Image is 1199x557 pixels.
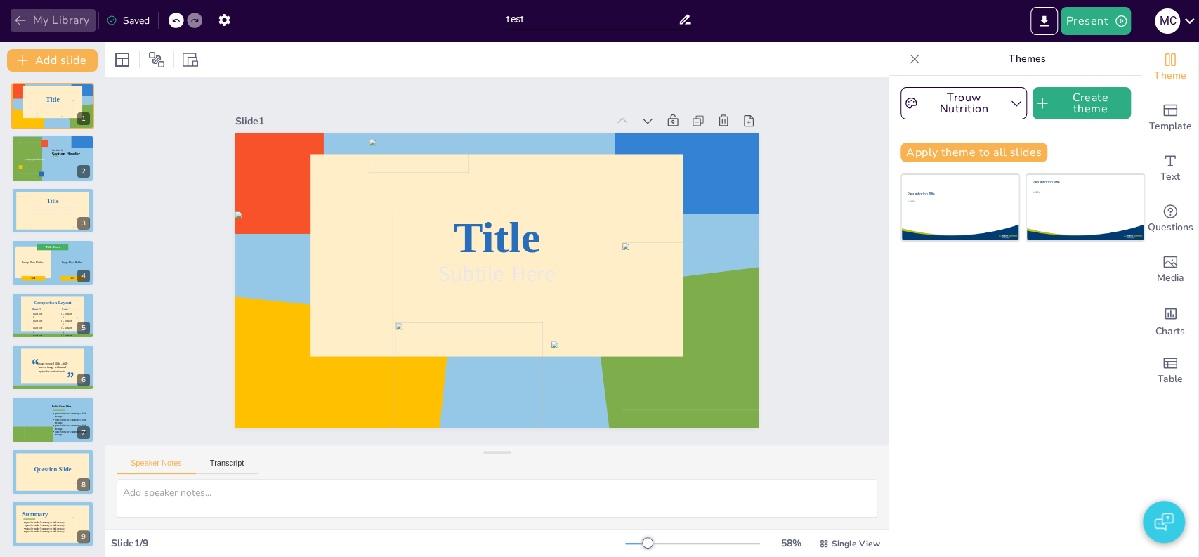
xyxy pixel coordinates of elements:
[1030,7,1058,35] button: Export to PowerPoint
[11,188,94,234] div: 3
[37,362,67,372] span: Image-focused Slide – full-screen image with small space for caption/quote.
[77,112,90,125] div: 1
[52,148,63,152] span: Section 1
[77,530,90,543] div: 9
[25,527,65,530] span: space for teacher’s summary or final message.
[908,192,976,197] div: Presentation Title
[25,157,46,161] span: Image placeholder
[11,83,94,129] div: 1
[25,530,65,532] span: space for teacher’s summary or final message.
[67,367,74,391] span: ”
[55,431,86,436] span: space for teacher’s summary or final message.
[1142,143,1198,194] div: Add text boxes
[926,42,1128,76] p: Themes
[7,49,98,72] button: Add slide
[1061,7,1131,35] button: Present
[70,277,74,280] span: Text
[506,9,678,30] input: Insert title
[11,501,94,547] div: 9
[77,217,90,230] div: 3
[34,300,71,305] span: Comparison Layout
[45,245,60,249] span: Title Here
[52,151,80,156] span: Section Header
[1149,119,1192,134] span: Template
[111,537,625,550] div: Slide 1 / 9
[1155,324,1185,339] span: Charts
[117,459,196,474] button: Speaker Notes
[62,261,82,263] span: Image Place Holder
[1155,7,1180,35] button: M C
[63,319,72,326] span: Content 2
[33,326,42,333] span: Content 3
[32,308,41,312] span: Item 1
[1033,87,1131,119] button: Create theme
[1158,372,1183,387] span: Table
[11,240,94,286] div: 4
[77,270,90,282] div: 4
[900,143,1047,162] button: Apply theme to all slides
[1157,270,1184,286] span: Media
[63,326,72,333] span: Content 3
[77,322,90,334] div: 5
[77,374,90,386] div: 6
[32,354,39,378] span: “
[55,419,86,424] span: space for teacher’s summary or final message.
[46,96,60,103] span: Title
[34,466,71,472] span: Question Slide
[63,312,72,319] span: Content 1
[25,522,65,524] span: space for teacher’s summary or final message.
[77,165,90,178] div: 2
[908,200,976,203] div: Subtitle
[1142,42,1198,93] div: Change the overall theme
[774,537,808,550] div: 58 %
[25,525,65,527] span: space for teacher’s summary or final message.
[106,14,150,27] div: Saved
[1142,244,1198,295] div: Add images, graphics, shapes or video
[11,9,96,32] button: My Library
[1033,180,1129,185] div: Presentation Title
[1142,295,1198,346] div: Add charts and graphs
[1033,191,1129,194] div: Subtitle
[1160,169,1180,185] span: Text
[11,135,94,181] div: 2
[900,87,1027,119] button: Trouw Nutrition
[44,103,62,107] span: Subtile Here
[1148,220,1193,235] span: Questions
[11,396,94,443] div: 7
[832,538,880,549] span: Single View
[1142,93,1198,143] div: Add ready made slides
[22,261,43,263] span: Image Place Holder
[148,51,165,68] span: Position
[438,259,556,289] span: Subtile Here
[11,449,94,495] div: 8
[196,459,258,474] button: Transcript
[77,478,90,491] div: 8
[29,205,76,220] span: Content here, content here, content here, content here, content here, content here, content here,...
[77,426,90,439] div: 7
[1154,68,1186,84] span: Theme
[55,425,86,431] span: space for teacher’s summary or final message.
[11,344,94,391] div: 6
[31,277,36,280] span: Text
[63,334,72,341] span: Content 4
[11,292,94,339] div: 5
[22,511,48,517] span: Summary
[47,198,59,204] span: Title
[33,312,42,319] span: Content 1
[235,114,607,128] div: Slide 1
[1142,346,1198,396] div: Add a table
[52,405,71,408] span: Bullet Point Slide
[1142,194,1198,244] div: Get real-time input from your audience
[33,319,42,326] span: Content 2
[454,214,540,262] span: Title
[180,48,201,71] div: Resize presentation
[111,48,133,71] div: Layout
[33,334,42,341] span: Content 4
[1155,8,1180,34] div: M C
